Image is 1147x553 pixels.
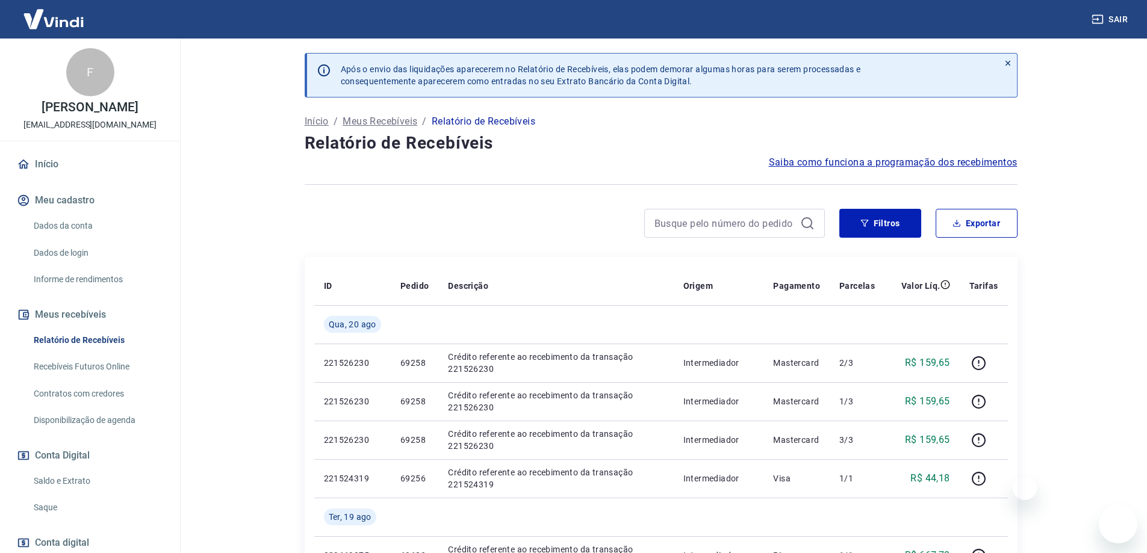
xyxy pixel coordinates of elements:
[901,280,940,292] p: Valor Líq.
[23,119,157,131] p: [EMAIL_ADDRESS][DOMAIN_NAME]
[324,280,332,292] p: ID
[773,357,820,369] p: Mastercard
[839,280,875,292] p: Parcelas
[448,389,664,413] p: Crédito referente ao recebimento da transação 221526230
[329,318,376,330] span: Qua, 20 ago
[42,101,138,114] p: [PERSON_NAME]
[343,114,417,129] a: Meus Recebíveis
[305,131,1018,155] h4: Relatório de Recebíveis
[324,357,381,369] p: 221526230
[400,357,429,369] p: 69258
[448,280,488,292] p: Descrição
[324,434,381,446] p: 221526230
[432,114,535,129] p: Relatório de Recebíveis
[400,395,429,407] p: 69258
[29,354,166,379] a: Recebíveis Futuros Online
[683,395,754,407] p: Intermediador
[66,48,114,96] div: F
[1099,505,1137,543] iframe: Botão para abrir a janela de mensagens
[14,1,93,37] img: Vindi
[839,395,875,407] p: 1/3
[29,267,166,292] a: Informe de rendimentos
[29,408,166,433] a: Disponibilização de agenda
[839,434,875,446] p: 3/3
[839,357,875,369] p: 2/3
[839,472,875,484] p: 1/1
[29,328,166,353] a: Relatório de Recebíveis
[683,434,754,446] p: Intermediador
[683,357,754,369] p: Intermediador
[422,114,426,129] p: /
[683,280,713,292] p: Origem
[324,472,381,484] p: 221524319
[969,280,998,292] p: Tarifas
[35,534,89,551] span: Conta digital
[773,434,820,446] p: Mastercard
[29,214,166,238] a: Dados da conta
[324,395,381,407] p: 221526230
[341,63,861,87] p: Após o envio das liquidações aparecerem no Relatório de Recebíveis, elas podem demorar algumas ho...
[29,495,166,520] a: Saque
[773,395,820,407] p: Mastercard
[29,382,166,406] a: Contratos com credores
[14,187,166,214] button: Meu cadastro
[683,472,754,484] p: Intermediador
[910,471,950,486] p: R$ 44,18
[654,214,795,232] input: Busque pelo número do pedido
[448,351,664,375] p: Crédito referente ao recebimento da transação 221526230
[905,394,950,409] p: R$ 159,65
[905,433,950,447] p: R$ 159,65
[29,241,166,265] a: Dados de login
[773,472,820,484] p: Visa
[334,114,338,129] p: /
[29,469,166,493] a: Saldo e Extrato
[400,280,429,292] p: Pedido
[448,466,664,490] p: Crédito referente ao recebimento da transação 221524319
[329,511,371,523] span: Ter, 19 ago
[773,280,820,292] p: Pagamento
[905,356,950,370] p: R$ 159,65
[936,209,1018,238] button: Exportar
[305,114,329,129] a: Início
[400,472,429,484] p: 69256
[769,155,1018,170] a: Saiba como funciona a programação dos recebimentos
[400,434,429,446] p: 69258
[448,428,664,452] p: Crédito referente ao recebimento da transação 221526230
[1013,476,1037,500] iframe: Fechar mensagem
[839,209,921,238] button: Filtros
[14,301,166,328] button: Meus recebíveis
[1089,8,1133,31] button: Sair
[14,151,166,178] a: Início
[14,442,166,469] button: Conta Digital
